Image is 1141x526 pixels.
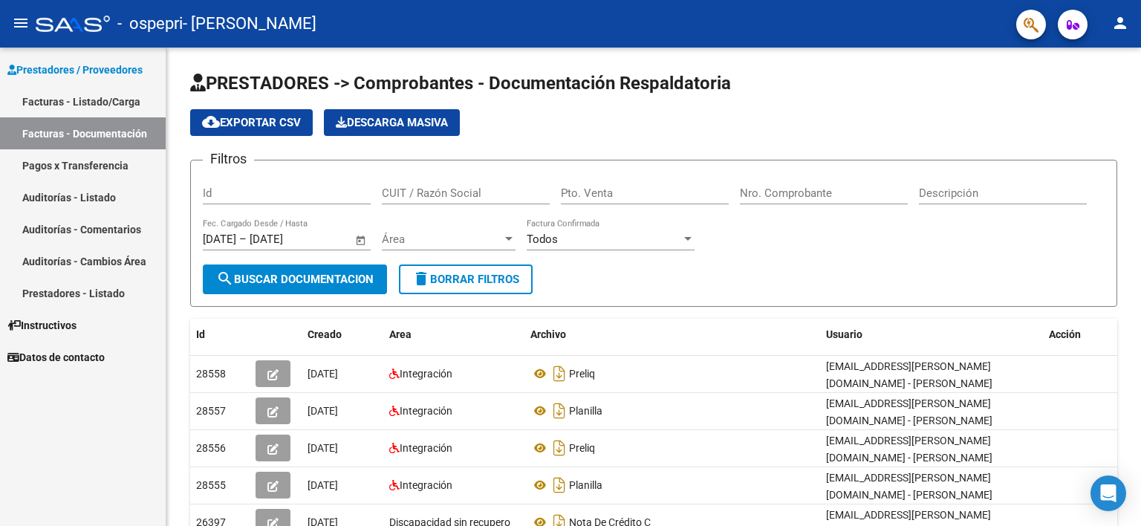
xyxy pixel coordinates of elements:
datatable-header-cell: Archivo [524,319,820,351]
span: Buscar Documentacion [216,273,374,286]
span: [DATE] [308,479,338,491]
span: - [PERSON_NAME] [183,7,316,40]
button: Borrar Filtros [399,264,533,294]
span: Exportar CSV [202,116,301,129]
datatable-header-cell: Usuario [820,319,1043,351]
mat-icon: person [1111,14,1129,32]
span: Datos de contacto [7,349,105,366]
span: Todos [527,233,558,246]
span: PRESTADORES -> Comprobantes - Documentación Respaldatoria [190,73,731,94]
span: Integración [400,405,452,417]
button: Buscar Documentacion [203,264,387,294]
i: Descargar documento [550,399,569,423]
button: Descarga Masiva [324,109,460,136]
span: Descarga Masiva [336,116,448,129]
button: Open calendar [353,232,370,249]
span: Integración [400,479,452,491]
span: Acción [1049,328,1081,340]
i: Descargar documento [550,436,569,460]
span: Usuario [826,328,862,340]
span: Integración [400,442,452,454]
span: Id [196,328,205,340]
mat-icon: menu [12,14,30,32]
h3: Filtros [203,149,254,169]
span: Instructivos [7,317,77,334]
span: [EMAIL_ADDRESS][PERSON_NAME][DOMAIN_NAME] - [PERSON_NAME] [826,472,992,501]
span: - ospepri [117,7,183,40]
span: 28558 [196,368,226,380]
span: 28555 [196,479,226,491]
input: Start date [203,233,236,246]
datatable-header-cell: Acción [1043,319,1117,351]
app-download-masive: Descarga masiva de comprobantes (adjuntos) [324,109,460,136]
span: Área [382,233,502,246]
span: Area [389,328,412,340]
datatable-header-cell: Area [383,319,524,351]
span: Preliq [569,368,595,380]
span: Planilla [569,405,602,417]
span: [EMAIL_ADDRESS][PERSON_NAME][DOMAIN_NAME] - [PERSON_NAME] [826,397,992,426]
div: Open Intercom Messenger [1090,475,1126,511]
i: Descargar documento [550,473,569,497]
span: Planilla [569,479,602,491]
span: [DATE] [308,368,338,380]
span: Prestadores / Proveedores [7,62,143,78]
span: [DATE] [308,405,338,417]
span: Borrar Filtros [412,273,519,286]
span: 28557 [196,405,226,417]
datatable-header-cell: Creado [302,319,383,351]
span: [DATE] [308,442,338,454]
span: – [239,233,247,246]
mat-icon: delete [412,270,430,288]
datatable-header-cell: Id [190,319,250,351]
i: Descargar documento [550,362,569,386]
span: Preliq [569,442,595,454]
span: [EMAIL_ADDRESS][PERSON_NAME][DOMAIN_NAME] - [PERSON_NAME] [826,360,992,389]
span: 28556 [196,442,226,454]
span: Integración [400,368,452,380]
mat-icon: search [216,270,234,288]
span: Archivo [530,328,566,340]
span: Creado [308,328,342,340]
input: End date [250,233,322,246]
mat-icon: cloud_download [202,113,220,131]
button: Exportar CSV [190,109,313,136]
span: [EMAIL_ADDRESS][PERSON_NAME][DOMAIN_NAME] - [PERSON_NAME] [826,435,992,464]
